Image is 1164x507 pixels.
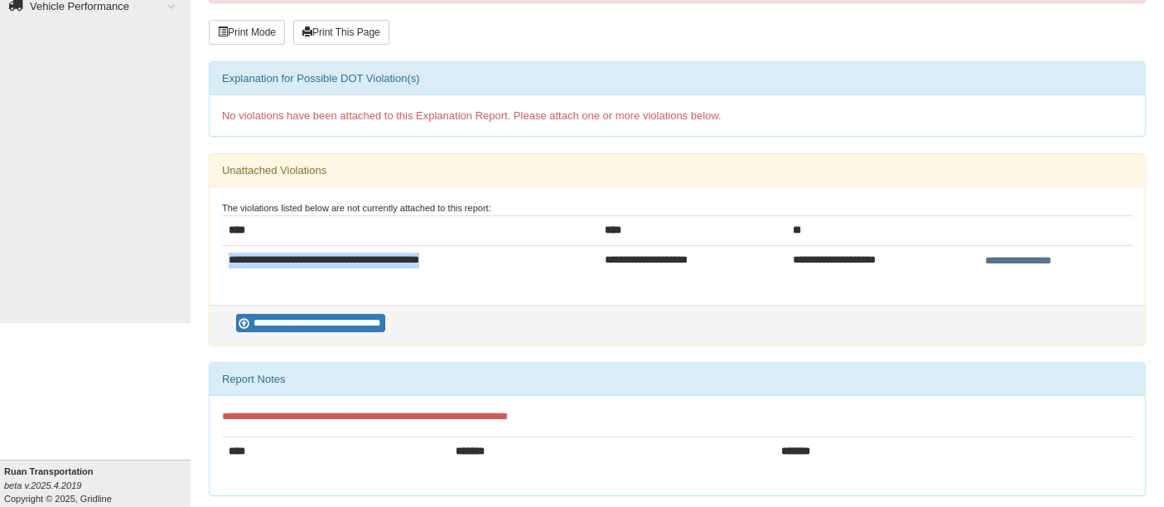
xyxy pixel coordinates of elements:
button: Print This Page [293,20,389,45]
b: Ruan Transportation [4,466,94,476]
i: beta v.2025.4.2019 [4,480,81,490]
button: Print Mode [209,20,285,45]
small: The violations listed below are not currently attached to this report: [222,203,491,213]
div: Report Notes [210,363,1145,396]
div: Copyright © 2025, Gridline [4,465,191,505]
div: Explanation for Possible DOT Violation(s) [210,62,1145,95]
span: No violations have been attached to this Explanation Report. Please attach one or more violations... [222,109,722,122]
div: Unattached Violations [210,154,1145,187]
